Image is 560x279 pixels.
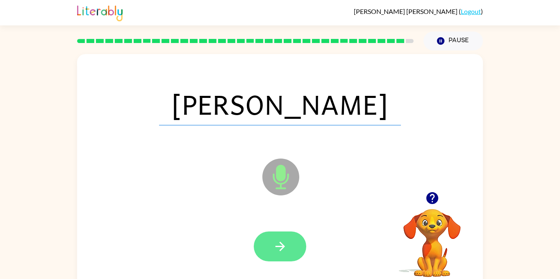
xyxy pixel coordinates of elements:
img: Literably [77,3,123,21]
button: Pause [423,32,483,50]
span: [PERSON_NAME] [159,83,401,125]
div: ( ) [354,7,483,15]
span: [PERSON_NAME] [PERSON_NAME] [354,7,459,15]
video: Your browser must support playing .mp4 files to use Literably. Please try using another browser. [391,196,473,278]
a: Logout [461,7,481,15]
